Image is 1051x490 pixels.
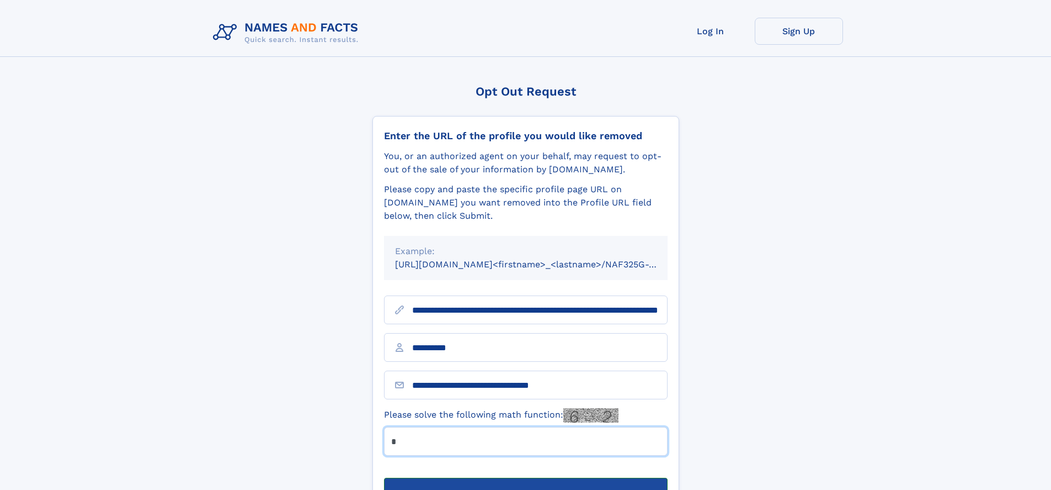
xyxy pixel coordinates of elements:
[395,245,657,258] div: Example:
[384,183,668,223] div: Please copy and paste the specific profile page URL on [DOMAIN_NAME] you want removed into the Pr...
[395,259,689,270] small: [URL][DOMAIN_NAME]<firstname>_<lastname>/NAF325G-xxxxxxxx
[372,85,679,98] div: Opt Out Request
[384,130,668,142] div: Enter the URL of the profile you would like removed
[384,150,668,176] div: You, or an authorized agent on your behalf, may request to opt-out of the sale of your informatio...
[666,18,755,45] a: Log In
[384,408,618,423] label: Please solve the following math function:
[209,18,367,48] img: Logo Names and Facts
[755,18,843,45] a: Sign Up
